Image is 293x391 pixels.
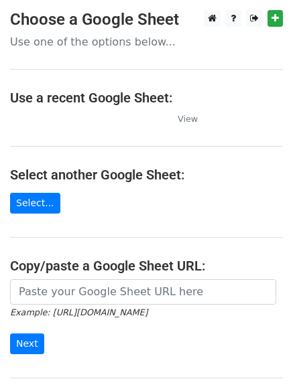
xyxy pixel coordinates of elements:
[10,167,283,183] h4: Select another Google Sheet:
[10,90,283,106] h4: Use a recent Google Sheet:
[10,333,44,354] input: Next
[10,258,283,274] h4: Copy/paste a Google Sheet URL:
[10,307,148,317] small: Example: [URL][DOMAIN_NAME]
[10,193,60,214] a: Select...
[164,112,198,125] a: View
[10,35,283,49] p: Use one of the options below...
[178,114,198,124] small: View
[10,10,283,29] h3: Choose a Google Sheet
[10,279,276,305] input: Paste your Google Sheet URL here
